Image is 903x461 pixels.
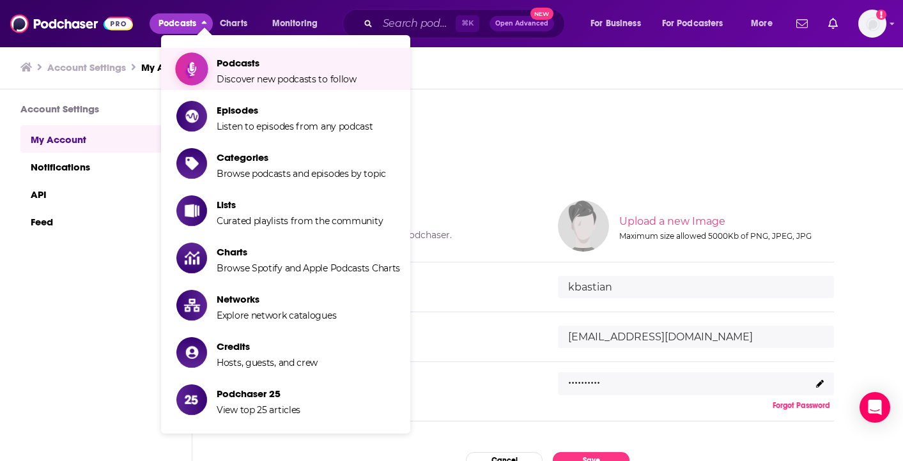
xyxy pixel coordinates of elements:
[858,10,886,38] button: Show profile menu
[858,10,886,38] img: User Profile
[20,180,171,208] a: API
[582,13,657,34] button: open menu
[220,15,247,33] span: Charts
[490,16,554,31] button: Open AdvancedNew
[150,13,213,34] button: close menu
[619,231,831,241] div: Maximum size allowed 5000Kb of PNG, JPEG, JPG
[217,357,318,368] span: Hosts, guests, and crew
[217,104,373,116] span: Episodes
[217,388,300,400] span: Podchaser 25
[20,125,171,153] a: My Account
[791,13,813,34] a: Show notifications dropdown
[263,13,334,34] button: open menu
[662,15,723,33] span: For Podcasters
[261,160,834,180] h3: Credentials
[158,15,196,33] span: Podcasts
[769,400,834,411] button: Forgot Password
[217,246,400,258] span: Charts
[217,404,300,416] span: View top 25 articles
[272,15,318,33] span: Monitoring
[751,15,773,33] span: More
[217,199,383,211] span: Lists
[217,57,357,69] span: Podcasts
[20,103,171,115] h3: Account Settings
[10,11,133,36] img: Podchaser - Follow, Share and Rate Podcasts
[530,8,553,20] span: New
[47,61,126,73] a: Account Settings
[378,13,456,34] input: Search podcasts, credits, & more...
[558,276,834,298] input: username
[858,10,886,38] span: Logged in as kbastian
[355,9,577,38] div: Search podcasts, credits, & more...
[876,10,886,20] svg: Add a profile image
[568,369,600,388] p: ..........
[823,13,843,34] a: Show notifications dropdown
[217,262,400,274] span: Browse Spotify and Apple Podcasts Charts
[590,15,641,33] span: For Business
[217,310,336,321] span: Explore network catalogues
[742,13,789,34] button: open menu
[141,61,197,73] a: My Account
[860,392,890,423] div: Open Intercom Messenger
[456,15,479,32] span: ⌘ K
[261,110,834,135] h1: My Account
[558,326,834,348] input: email
[20,208,171,235] a: Feed
[558,200,609,252] img: Your profile image
[217,151,386,163] span: Categories
[212,13,255,34] a: Charts
[217,73,357,85] span: Discover new podcasts to follow
[20,153,171,180] a: Notifications
[217,293,336,305] span: Networks
[217,340,318,352] span: Credits
[217,121,373,132] span: Listen to episodes from any podcast
[654,13,742,34] button: open menu
[217,168,386,179] span: Browse podcasts and episodes by topic
[217,215,383,227] span: Curated playlists from the community
[495,20,548,27] span: Open Advanced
